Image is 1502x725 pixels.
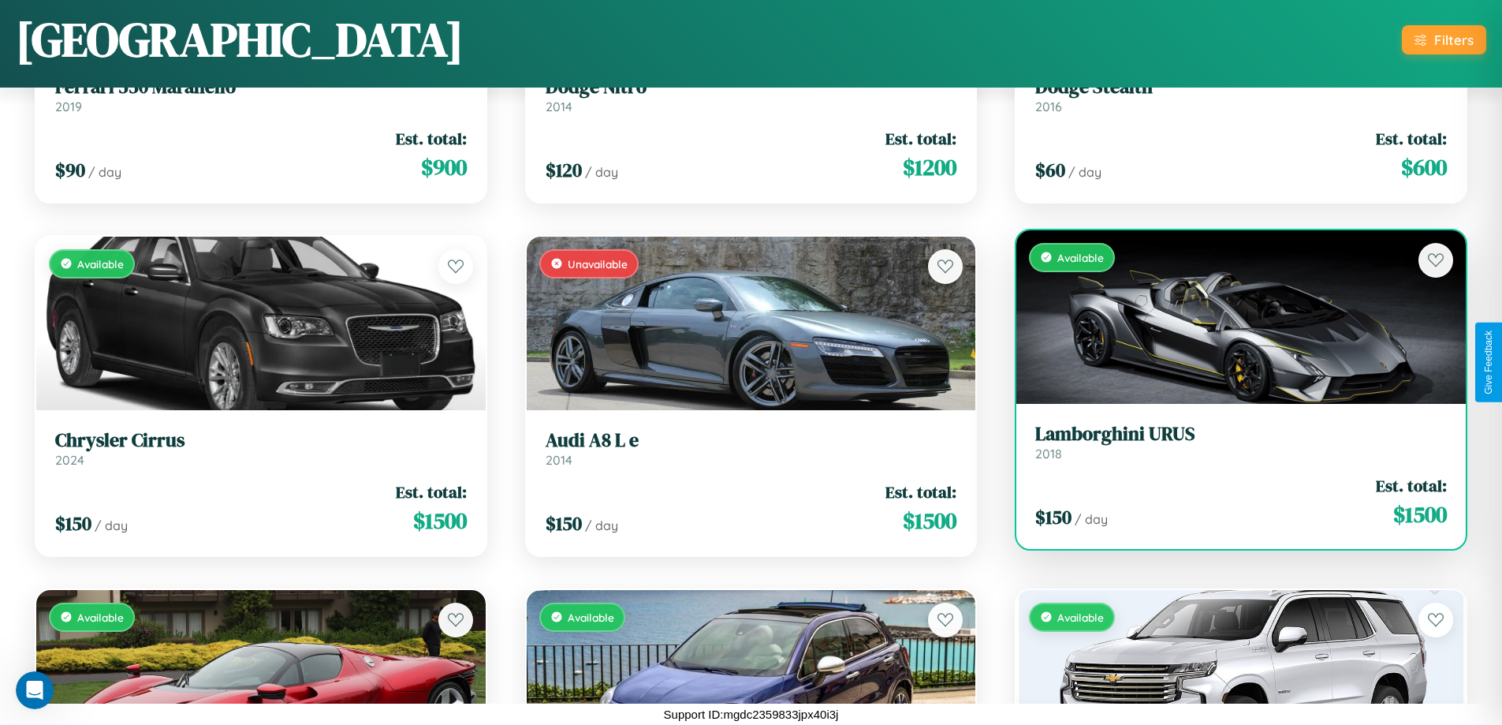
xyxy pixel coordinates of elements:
[95,518,128,533] span: / day
[546,429,957,468] a: Audi A8 L e2014
[77,611,124,624] span: Available
[1035,423,1447,446] h3: Lamborghini URUS
[1402,25,1486,54] button: Filters
[1483,331,1494,394] div: Give Feedback
[55,429,467,468] a: Chrysler Cirrus2024
[1376,474,1447,497] span: Est. total:
[396,480,467,503] span: Est. total:
[1057,611,1104,624] span: Available
[55,157,85,183] span: $ 90
[1075,511,1108,527] span: / day
[885,127,956,150] span: Est. total:
[16,7,464,72] h1: [GEOGRAPHIC_DATA]
[55,76,467,99] h3: Ferrari 550 Maranello
[546,76,957,99] h3: Dodge Nitro
[664,704,839,725] p: Support ID: mgdc2359833jpx40i3j
[1401,151,1447,183] span: $ 600
[568,257,628,271] span: Unavailable
[546,76,957,114] a: Dodge Nitro2014
[546,99,572,114] span: 2014
[55,429,467,452] h3: Chrysler Cirrus
[546,452,572,468] span: 2014
[413,505,467,536] span: $ 1500
[1376,127,1447,150] span: Est. total:
[55,76,467,114] a: Ferrari 550 Maranello2019
[77,257,124,271] span: Available
[55,510,91,536] span: $ 150
[1035,446,1062,462] span: 2018
[396,127,467,150] span: Est. total:
[903,505,956,536] span: $ 1500
[1068,164,1101,180] span: / day
[546,429,957,452] h3: Audi A8 L e
[55,99,82,114] span: 2019
[885,480,956,503] span: Est. total:
[1393,499,1447,530] span: $ 1500
[88,164,121,180] span: / day
[546,157,582,183] span: $ 120
[568,611,614,624] span: Available
[55,452,84,468] span: 2024
[1035,423,1447,462] a: Lamborghini URUS2018
[1434,32,1474,48] div: Filters
[1035,76,1447,99] h3: Dodge Stealth
[1057,251,1104,264] span: Available
[546,510,582,536] span: $ 150
[421,151,467,183] span: $ 900
[585,164,618,180] span: / day
[585,518,618,533] span: / day
[16,671,54,709] iframe: Intercom live chat
[1035,99,1062,114] span: 2016
[903,151,956,183] span: $ 1200
[1035,504,1072,530] span: $ 150
[1035,157,1065,183] span: $ 60
[1035,76,1447,114] a: Dodge Stealth2016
